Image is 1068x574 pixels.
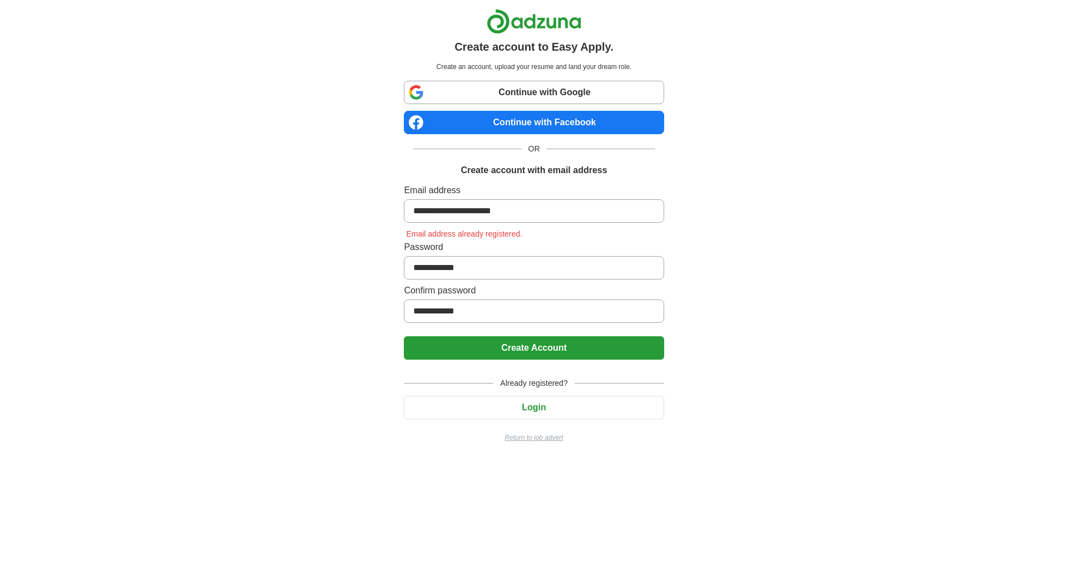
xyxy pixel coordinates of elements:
h1: Create account to Easy Apply. [454,38,614,55]
a: Return to job advert [404,433,664,443]
a: Continue with Google [404,81,664,104]
label: Email address [404,184,664,197]
span: Already registered? [493,377,574,389]
label: Confirm password [404,284,664,297]
p: Create an account, upload your resume and land your dream role. [406,62,661,72]
button: Create Account [404,336,664,360]
span: OR [522,143,547,155]
img: Adzuna logo [487,9,581,34]
button: Login [404,396,664,419]
h1: Create account with email address [461,164,607,177]
label: Password [404,241,664,254]
a: Continue with Facebook [404,111,664,134]
a: Login [404,403,664,412]
span: Email address already registered. [404,229,525,238]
